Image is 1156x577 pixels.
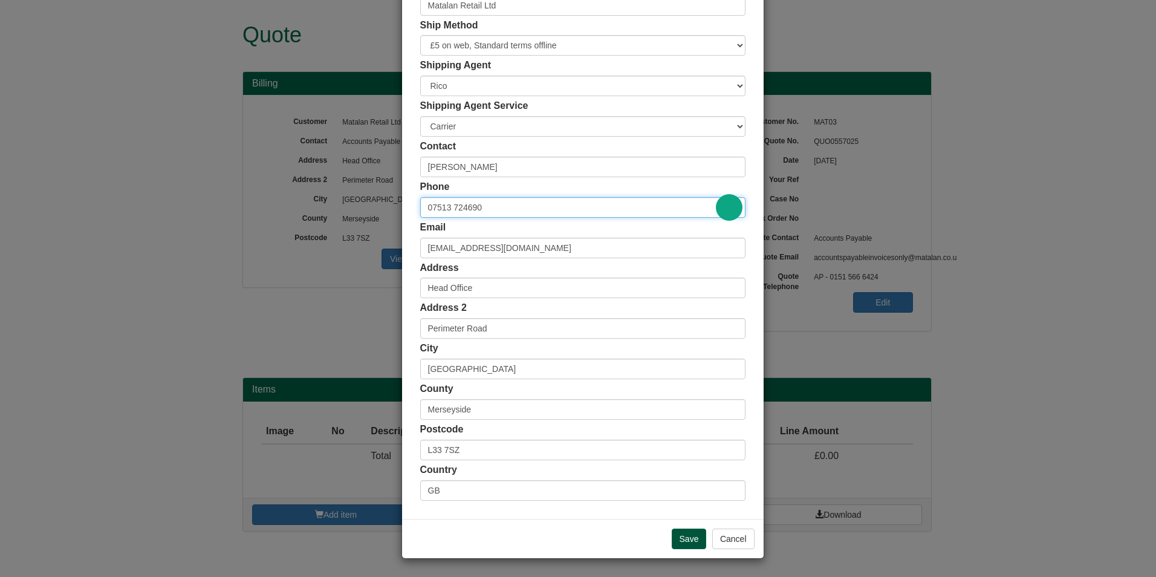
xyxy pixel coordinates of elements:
label: Contact [420,140,456,154]
label: Postcode [420,423,464,437]
label: Ship Method [420,19,478,33]
button: Cancel [712,529,755,549]
label: County [420,382,453,396]
label: Shipping Agent Service [420,99,528,113]
label: Email [420,221,446,235]
label: Shipping Agent [420,59,492,73]
label: City [420,342,438,356]
label: Address 2 [420,301,467,315]
input: Save [672,529,707,549]
label: Phone [420,180,450,194]
label: Country [420,463,457,477]
label: Address [420,261,459,275]
input: Mobile Preferred [420,197,745,218]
